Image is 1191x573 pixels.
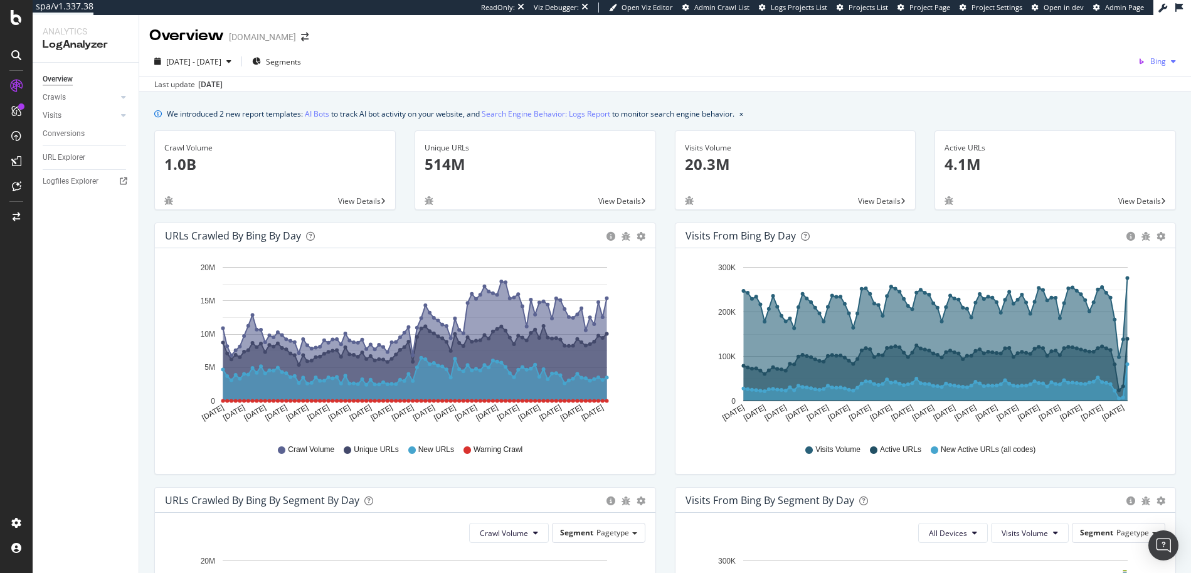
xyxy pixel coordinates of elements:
[685,154,906,175] p: 20.3M
[929,528,967,539] span: All Devices
[166,56,221,67] span: [DATE] - [DATE]
[953,403,978,423] text: [DATE]
[201,297,215,305] text: 15M
[847,403,872,423] text: [DATE]
[288,444,334,455] span: Crawl Volume
[995,403,1020,423] text: [DATE]
[717,308,735,317] text: 200K
[622,497,630,505] div: bug
[149,51,236,71] button: [DATE] - [DATE]
[43,175,130,188] a: Logfiles Explorer
[43,25,129,38] div: Analytics
[165,258,645,433] svg: A chart.
[606,232,615,241] div: circle-info
[43,151,85,164] div: URL Explorer
[198,79,223,90] div: [DATE]
[43,91,66,104] div: Crawls
[43,38,129,52] div: LogAnalyzer
[43,151,130,164] a: URL Explorer
[685,494,854,507] div: Visits from Bing By Segment By Day
[1126,497,1135,505] div: circle-info
[945,142,1166,154] div: Active URLs
[43,73,130,86] a: Overview
[149,25,224,46] div: Overview
[717,352,735,361] text: 100K
[495,403,521,423] text: [DATE]
[682,3,749,13] a: Admin Crawl List
[418,444,454,455] span: New URLs
[301,33,309,41] div: arrow-right-arrow-left
[482,107,610,120] a: Search Engine Behavior: Logs Report
[1016,403,1041,423] text: [DATE]
[43,73,73,86] div: Overview
[560,527,593,538] span: Segment
[880,444,921,455] span: Active URLs
[201,330,215,339] text: 10M
[1157,232,1165,241] div: gear
[763,403,788,423] text: [DATE]
[1002,528,1048,539] span: Visits Volume
[211,397,215,406] text: 0
[889,403,914,423] text: [DATE]
[517,403,542,423] text: [DATE]
[354,444,398,455] span: Unique URLs
[742,403,767,423] text: [DATE]
[43,175,98,188] div: Logfiles Explorer
[826,403,851,423] text: [DATE]
[306,403,331,423] text: [DATE]
[941,444,1035,455] span: New Active URLs (all codes)
[897,3,950,13] a: Project Page
[43,91,117,104] a: Crawls
[717,263,735,272] text: 300K
[721,403,746,423] text: [DATE]
[973,403,998,423] text: [DATE]
[849,3,888,12] span: Projects List
[425,154,646,175] p: 514M
[736,105,746,123] button: close banner
[1116,527,1149,538] span: Pagetype
[784,403,809,423] text: [DATE]
[221,403,246,423] text: [DATE]
[1058,403,1083,423] text: [DATE]
[868,403,893,423] text: [DATE]
[918,523,988,543] button: All Devices
[425,142,646,154] div: Unique URLs
[1150,56,1166,66] span: Bing
[1105,3,1144,12] span: Admin Page
[200,403,225,423] text: [DATE]
[480,528,528,539] span: Crawl Volume
[425,196,433,205] div: bug
[1141,232,1150,241] div: bug
[858,196,901,206] span: View Details
[771,3,827,12] span: Logs Projects List
[1148,530,1178,560] div: Open Intercom Messenger
[247,51,306,71] button: Segments
[164,154,386,175] p: 1.0B
[971,3,1022,12] span: Project Settings
[911,403,936,423] text: [DATE]
[1079,403,1104,423] text: [DATE]
[475,403,500,423] text: [DATE]
[622,3,673,12] span: Open Viz Editor
[960,3,1022,13] a: Project Settings
[348,403,373,423] text: [DATE]
[685,258,1166,433] svg: A chart.
[1100,403,1125,423] text: [DATE]
[305,107,329,120] a: AI Bots
[945,196,953,205] div: bug
[154,107,1176,120] div: info banner
[167,107,734,120] div: We introduced 2 new report templates: to track AI bot activity on your website, and to monitor se...
[263,403,288,423] text: [DATE]
[338,196,381,206] span: View Details
[1032,3,1084,13] a: Open in dev
[622,232,630,241] div: bug
[837,3,888,13] a: Projects List
[685,229,796,242] div: Visits from Bing by day
[731,397,736,406] text: 0
[909,3,950,12] span: Project Page
[164,196,173,205] div: bug
[390,403,415,423] text: [DATE]
[606,497,615,505] div: circle-info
